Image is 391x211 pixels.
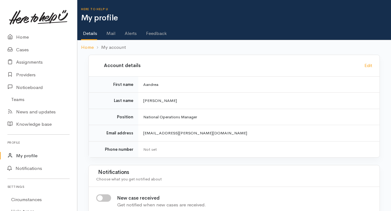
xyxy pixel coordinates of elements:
td: [EMAIL_ADDRESS][PERSON_NAME][DOMAIN_NAME] [138,125,380,141]
label: New case received [114,195,160,202]
a: Alerts [123,23,137,40]
td: Aandrea [138,77,380,93]
td: First name [89,77,138,93]
b: Account details [104,62,140,68]
h1: My profile [81,14,391,23]
div: Get notified when new cases are received [114,201,206,209]
span: . [204,202,206,208]
nav: breadcrumb [77,40,391,55]
a: Edit [364,62,372,68]
td: Phone number [89,141,138,157]
td: National Operations Manager [138,109,380,125]
a: Mail [105,23,115,40]
h6: Settings [7,183,70,191]
h3: Notifications [96,170,372,175]
td: [PERSON_NAME] [138,93,380,109]
li: My account [94,44,126,51]
a: Home [81,44,94,51]
td: Position [89,109,138,125]
a: Feedback [144,23,167,40]
h6: Profile [7,138,70,147]
div: Not set [143,146,372,153]
h6: Here to help u [81,7,391,11]
td: Last name [89,93,138,109]
a: Details [81,23,97,40]
td: Email address [89,125,138,141]
span: Choose what you get notified about [96,176,162,182]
